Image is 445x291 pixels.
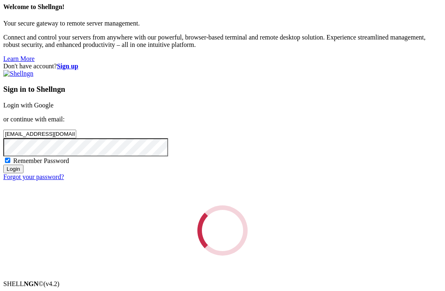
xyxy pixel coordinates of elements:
h3: Sign in to Shellngn [3,85,442,94]
a: Learn More [3,55,35,62]
input: Login [3,165,23,173]
span: Remember Password [13,157,69,164]
p: Your secure gateway to remote server management. [3,20,442,27]
p: or continue with email: [3,116,442,123]
input: Remember Password [5,158,10,163]
span: SHELL © [3,280,59,287]
input: Email address [3,130,76,138]
span: 4.2.0 [44,280,60,287]
b: NGN [24,280,39,287]
p: Connect and control your servers from anywhere with our powerful, browser-based terminal and remo... [3,34,442,49]
div: Loading... [195,203,250,258]
img: Shellngn [3,70,33,77]
a: Forgot your password? [3,173,64,180]
div: Don't have account? [3,63,442,70]
a: Login with Google [3,102,54,109]
a: Sign up [57,63,78,70]
h4: Welcome to Shellngn! [3,3,442,11]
